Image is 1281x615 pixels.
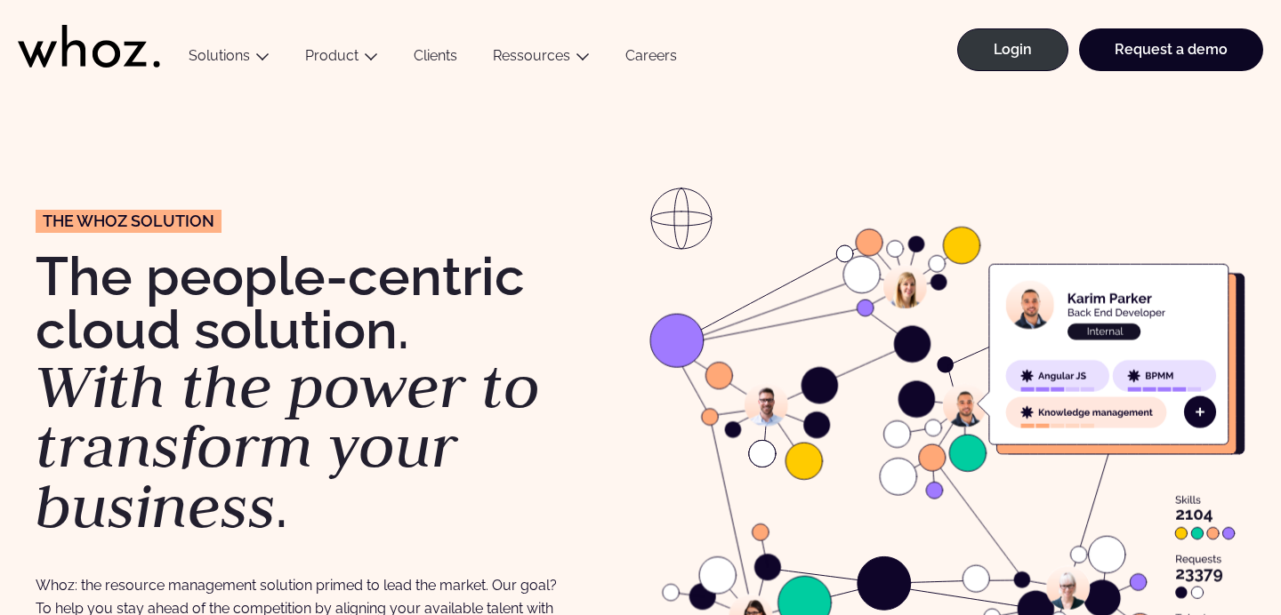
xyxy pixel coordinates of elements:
[475,47,608,71] button: Ressources
[1164,498,1256,590] iframe: Chatbot
[43,213,214,229] span: The Whoz solution
[1079,28,1263,71] a: Request a demo
[396,47,475,71] a: Clients
[36,347,540,545] em: With the power to transform your business
[957,28,1068,71] a: Login
[493,47,570,64] a: Ressources
[171,47,287,71] button: Solutions
[608,47,695,71] a: Careers
[36,250,632,537] h1: The people-centric cloud solution. .
[287,47,396,71] button: Product
[305,47,359,64] a: Product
